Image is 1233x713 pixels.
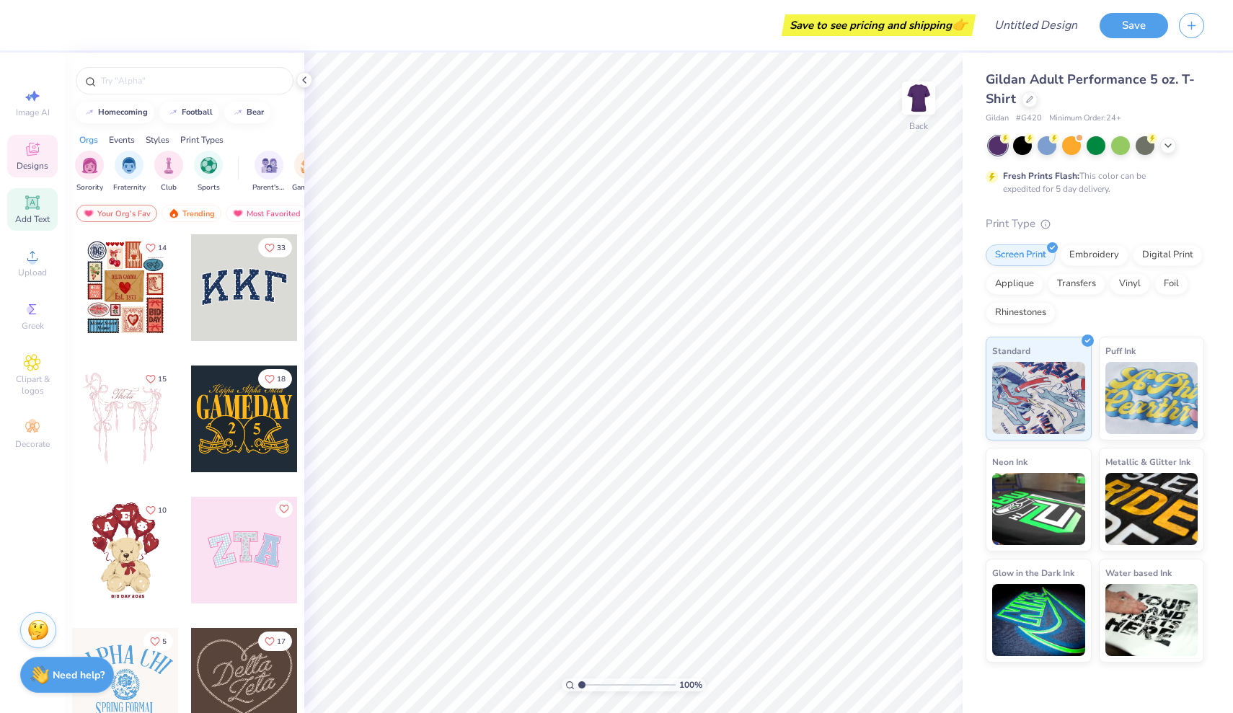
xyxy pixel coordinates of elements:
[159,102,219,123] button: football
[162,638,167,645] span: 5
[952,16,968,33] span: 👉
[161,157,177,174] img: Club Image
[139,500,173,520] button: Like
[76,102,154,123] button: homecoming
[158,376,167,383] span: 15
[986,244,1056,266] div: Screen Print
[200,157,217,174] img: Sports Image
[53,668,105,682] strong: Need help?
[1048,273,1105,295] div: Transfers
[292,182,325,193] span: Game Day
[98,108,148,116] div: homecoming
[162,205,221,222] div: Trending
[986,216,1204,232] div: Print Type
[252,151,286,193] div: filter for Parent's Weekend
[15,213,50,225] span: Add Text
[113,151,146,193] div: filter for Fraternity
[1105,454,1190,469] span: Metallic & Glitter Ink
[1003,169,1180,195] div: This color can be expedited for 5 day delivery.
[258,632,292,651] button: Like
[1154,273,1188,295] div: Foil
[275,500,293,518] button: Like
[301,157,317,174] img: Game Day Image
[139,238,173,257] button: Like
[277,638,286,645] span: 17
[76,205,157,222] div: Your Org's Fav
[15,438,50,450] span: Decorate
[113,182,146,193] span: Fraternity
[1003,170,1079,182] strong: Fresh Prints Flash:
[182,108,213,116] div: football
[79,133,98,146] div: Orgs
[76,182,103,193] span: Sorority
[986,71,1195,107] span: Gildan Adult Performance 5 oz. T-Shirt
[258,238,292,257] button: Like
[1060,244,1128,266] div: Embroidery
[180,133,224,146] div: Print Types
[109,133,135,146] div: Events
[1105,565,1172,580] span: Water based Ink
[679,678,702,691] span: 100 %
[100,74,284,88] input: Try "Alpha"
[194,151,223,193] div: filter for Sports
[7,373,58,397] span: Clipart & logos
[121,157,137,174] img: Fraternity Image
[785,14,972,36] div: Save to see pricing and shipping
[1100,13,1168,38] button: Save
[81,157,98,174] img: Sorority Image
[17,160,48,172] span: Designs
[139,369,173,389] button: Like
[992,584,1085,656] img: Glow in the Dark Ink
[1105,584,1198,656] img: Water based Ink
[983,11,1089,40] input: Untitled Design
[143,632,173,651] button: Like
[194,151,223,193] button: filter button
[292,151,325,193] div: filter for Game Day
[986,112,1009,125] span: Gildan
[161,182,177,193] span: Club
[167,108,179,117] img: trend_line.gif
[252,182,286,193] span: Parent's Weekend
[909,120,928,133] div: Back
[154,151,183,193] button: filter button
[158,507,167,514] span: 10
[226,205,307,222] div: Most Favorited
[168,208,180,218] img: trending.gif
[84,108,95,117] img: trend_line.gif
[1105,473,1198,545] img: Metallic & Glitter Ink
[224,102,270,123] button: bear
[992,473,1085,545] img: Neon Ink
[75,151,104,193] button: filter button
[277,376,286,383] span: 18
[113,151,146,193] button: filter button
[904,84,933,112] img: Back
[986,273,1043,295] div: Applique
[1016,112,1042,125] span: # G420
[16,107,50,118] span: Image AI
[198,182,220,193] span: Sports
[992,343,1030,358] span: Standard
[1110,273,1150,295] div: Vinyl
[146,133,169,146] div: Styles
[252,151,286,193] button: filter button
[261,157,278,174] img: Parent's Weekend Image
[292,151,325,193] button: filter button
[992,362,1085,434] img: Standard
[1049,112,1121,125] span: Minimum Order: 24 +
[992,454,1027,469] span: Neon Ink
[18,267,47,278] span: Upload
[258,369,292,389] button: Like
[232,208,244,218] img: most_fav.gif
[1105,362,1198,434] img: Puff Ink
[986,302,1056,324] div: Rhinestones
[232,108,244,117] img: trend_line.gif
[1105,343,1136,358] span: Puff Ink
[154,151,183,193] div: filter for Club
[158,244,167,252] span: 14
[247,108,264,116] div: bear
[83,208,94,218] img: most_fav.gif
[992,565,1074,580] span: Glow in the Dark Ink
[1133,244,1203,266] div: Digital Print
[22,320,44,332] span: Greek
[75,151,104,193] div: filter for Sorority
